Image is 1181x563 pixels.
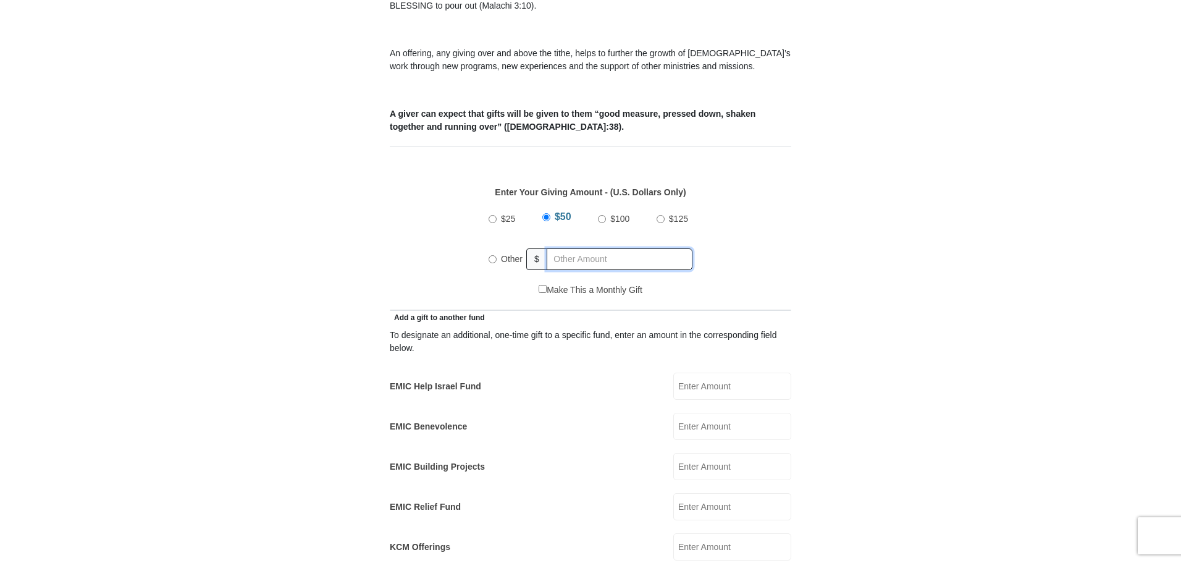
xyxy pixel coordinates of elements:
span: $100 [610,214,629,224]
span: Add a gift to another fund [390,313,485,322]
span: $125 [669,214,688,224]
label: EMIC Relief Fund [390,501,461,514]
input: Other Amount [547,248,692,270]
b: A giver can expect that gifts will be given to them “good measure, pressed down, shaken together ... [390,109,755,132]
label: EMIC Building Projects [390,460,485,473]
input: Enter Amount [673,413,791,440]
div: To designate an additional, one-time gift to a specific fund, enter an amount in the correspondin... [390,329,791,355]
span: $50 [555,211,571,222]
label: Make This a Monthly Gift [539,284,642,297]
strong: Enter Your Giving Amount - (U.S. Dollars Only) [495,187,686,197]
span: $25 [501,214,515,224]
input: Enter Amount [673,373,791,400]
span: Other [501,254,523,264]
label: KCM Offerings [390,541,450,554]
label: EMIC Benevolence [390,420,467,433]
input: Enter Amount [673,533,791,561]
label: EMIC Help Israel Fund [390,380,481,393]
span: $ [526,248,547,270]
p: An offering, any giving over and above the tithe, helps to further the growth of [DEMOGRAPHIC_DAT... [390,47,791,73]
input: Enter Amount [673,493,791,520]
input: Enter Amount [673,453,791,480]
input: Make This a Monthly Gift [539,285,547,293]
